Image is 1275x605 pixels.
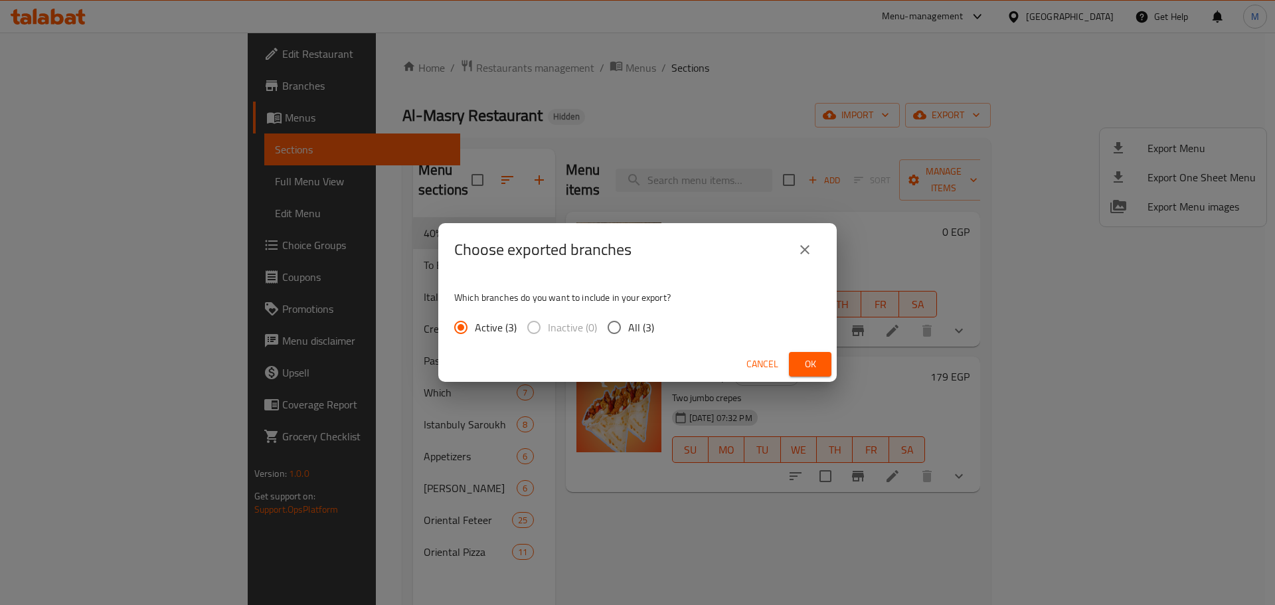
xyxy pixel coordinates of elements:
[548,319,597,335] span: Inactive (0)
[789,352,831,377] button: Ok
[454,239,632,260] h2: Choose exported branches
[628,319,654,335] span: All (3)
[800,356,821,373] span: Ok
[746,356,778,373] span: Cancel
[454,291,821,304] p: Which branches do you want to include in your export?
[741,352,784,377] button: Cancel
[475,319,517,335] span: Active (3)
[789,234,821,266] button: close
